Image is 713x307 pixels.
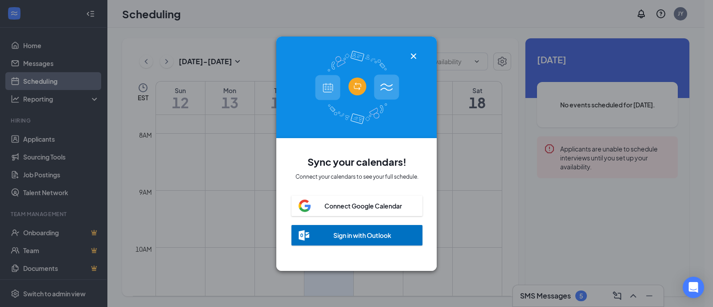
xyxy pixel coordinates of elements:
h1: Sync your calendars! [307,154,406,169]
div: Connect your calendars to see your full schedule. [295,173,418,180]
img: calendar-integration [315,50,399,124]
a: outlook-iconSign in with Outlook [291,216,422,246]
svg: Cross [408,51,419,61]
button: Close [408,51,419,61]
div: Open Intercom Messenger [683,277,704,298]
img: google-icon [299,200,311,212]
div: Connect Google Calendar [324,201,402,210]
img: outlook-icon [299,230,309,241]
a: google-iconConnect Google Calendar [291,191,422,216]
div: Sign in with Outlook [333,231,391,240]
